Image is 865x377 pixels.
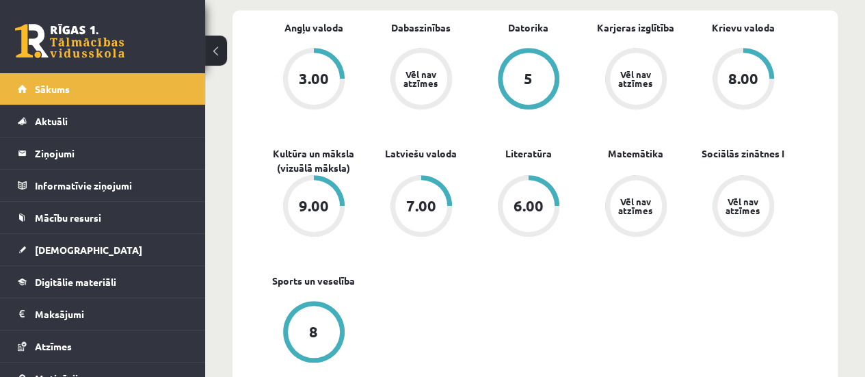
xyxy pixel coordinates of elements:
a: Vēl nav atzīmes [689,175,797,239]
div: Vēl nav atzīmes [402,70,440,88]
a: Sociālās zinātnes I [702,146,784,161]
a: Rīgas 1. Tālmācības vidusskola [15,24,124,58]
div: 8 [309,324,318,339]
span: Aktuāli [35,115,68,127]
div: 7.00 [406,198,436,213]
a: Latviešu valoda [385,146,457,161]
div: Vēl nav atzīmes [617,197,655,215]
div: 6.00 [514,198,544,213]
a: Angļu valoda [284,21,343,35]
span: Sākums [35,83,70,95]
a: Digitālie materiāli [18,266,188,298]
a: Informatīvie ziņojumi [18,170,188,201]
a: [DEMOGRAPHIC_DATA] [18,234,188,265]
a: Datorika [508,21,548,35]
a: Ziņojumi [18,138,188,169]
a: 5 [475,48,582,112]
div: 5 [524,71,533,86]
a: 9.00 [260,175,367,239]
a: Maksājumi [18,298,188,330]
a: Matemātika [608,146,663,161]
a: Atzīmes [18,330,188,362]
div: Vēl nav atzīmes [617,70,655,88]
a: Kultūra un māksla (vizuālā māksla) [260,146,367,175]
a: Vēl nav atzīmes [582,175,689,239]
span: Digitālie materiāli [35,276,116,288]
div: 3.00 [299,71,329,86]
legend: Informatīvie ziņojumi [35,170,188,201]
a: 7.00 [367,175,475,239]
a: Vēl nav atzīmes [582,48,689,112]
a: Sports un veselība [272,274,355,288]
div: Vēl nav atzīmes [724,197,762,215]
legend: Maksājumi [35,298,188,330]
span: Mācību resursi [35,211,101,224]
a: Vēl nav atzīmes [367,48,475,112]
a: Karjeras izglītība [597,21,674,35]
a: Mācību resursi [18,202,188,233]
a: 6.00 [475,175,582,239]
a: Dabaszinības [391,21,451,35]
a: Aktuāli [18,105,188,137]
a: Krievu valoda [712,21,775,35]
legend: Ziņojumi [35,138,188,169]
a: 3.00 [260,48,367,112]
a: 8.00 [689,48,797,112]
span: [DEMOGRAPHIC_DATA] [35,244,142,256]
div: 8.00 [728,71,758,86]
a: Sākums [18,73,188,105]
a: Literatūra [505,146,552,161]
span: Atzīmes [35,340,72,352]
div: 9.00 [299,198,329,213]
a: 8 [260,301,367,365]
